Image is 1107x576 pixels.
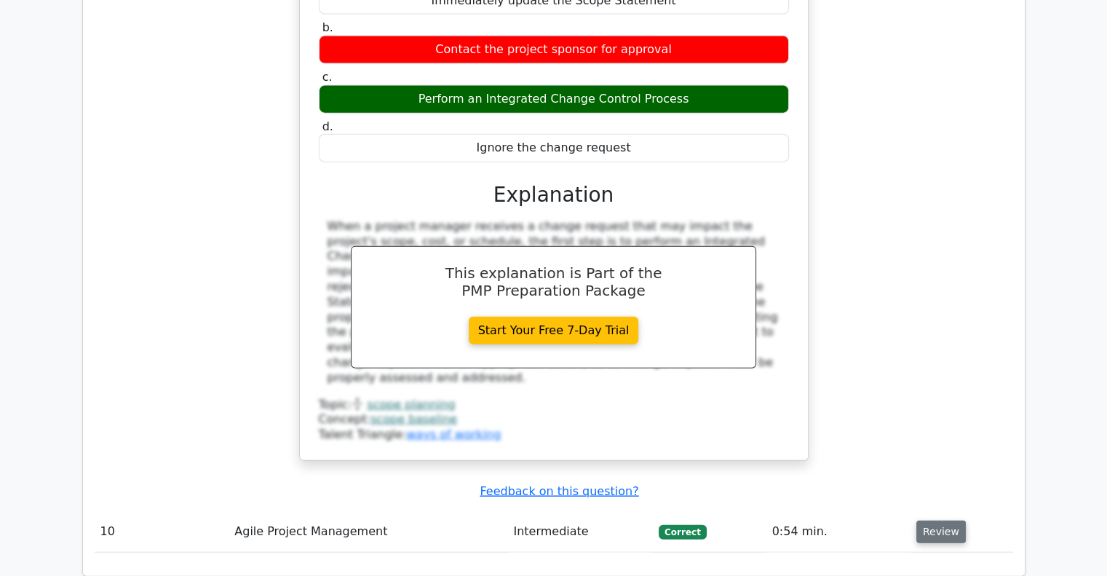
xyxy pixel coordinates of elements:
span: b. [322,20,333,34]
div: Concept: [319,412,789,427]
div: Contact the project sponsor for approval [319,36,789,64]
a: Start Your Free 7-Day Trial [469,317,639,344]
td: Intermediate [507,511,653,553]
button: Review [916,521,966,543]
a: Feedback on this question? [480,484,638,498]
a: scope baseline [370,412,457,426]
td: 0:54 min. [766,511,910,553]
span: Correct [659,525,706,540]
h3: Explanation [328,183,780,208]
div: Perform an Integrated Change Control Process [319,85,789,114]
span: c. [322,70,333,84]
span: d. [322,119,333,133]
a: ways of working [406,427,501,441]
div: Ignore the change request [319,134,789,162]
td: Agile Project Management [229,511,507,553]
div: Talent Triangle: [319,398,789,443]
div: Topic: [319,398,789,413]
td: 10 [95,511,229,553]
div: When a project manager receives a change request that may impact the project's scope, cost, or sc... [328,219,780,386]
a: scope planning [367,398,455,411]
